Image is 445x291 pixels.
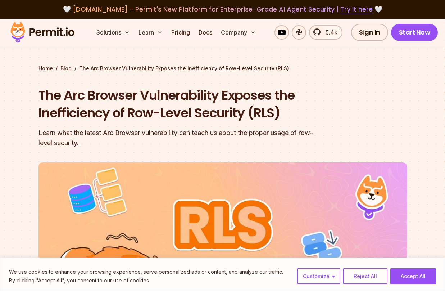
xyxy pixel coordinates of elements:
[94,25,133,40] button: Solutions
[218,25,259,40] button: Company
[38,128,315,148] div: Learn what the latest Arc Browser vulnerability can teach us about the proper usage of row-level ...
[7,20,78,45] img: Permit logo
[168,25,193,40] a: Pricing
[73,5,373,14] span: [DOMAIN_NAME] - Permit's New Platform for Enterprise-Grade AI Agent Security |
[351,24,388,41] a: Sign In
[9,276,283,285] p: By clicking "Accept All", you consent to our use of cookies.
[38,65,53,72] a: Home
[309,25,342,40] a: 5.4k
[391,24,438,41] a: Start Now
[321,28,337,37] span: 5.4k
[60,65,72,72] a: Blog
[38,65,407,72] div: / /
[297,268,340,284] button: Customize
[136,25,165,40] button: Learn
[390,268,436,284] button: Accept All
[9,268,283,276] p: We use cookies to enhance your browsing experience, serve personalized ads or content, and analyz...
[343,268,387,284] button: Reject All
[340,5,373,14] a: Try it here
[196,25,215,40] a: Docs
[38,86,315,122] h1: The Arc Browser Vulnerability Exposes the Inefficiency of Row-Level Security (RLS)
[17,4,428,14] div: 🤍 🤍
